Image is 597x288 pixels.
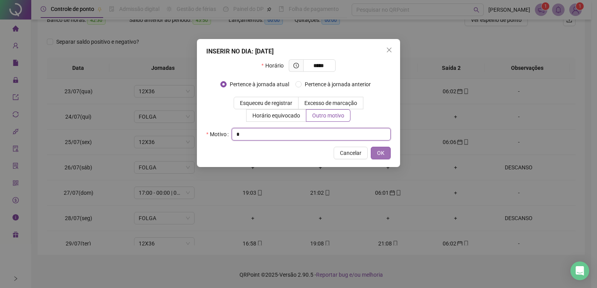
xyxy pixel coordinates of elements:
[293,63,299,68] span: clock-circle
[334,147,368,159] button: Cancelar
[302,80,374,89] span: Pertence à jornada anterior
[371,147,391,159] button: OK
[227,80,292,89] span: Pertence à jornada atual
[340,149,361,157] span: Cancelar
[312,112,344,119] span: Outro motivo
[570,261,589,280] div: Open Intercom Messenger
[206,47,391,56] div: INSERIR NO DIA : [DATE]
[304,100,357,106] span: Excesso de marcação
[206,128,232,140] label: Motivo
[383,44,395,56] button: Close
[261,59,288,72] label: Horário
[386,47,392,53] span: close
[252,112,300,119] span: Horário equivocado
[377,149,384,157] span: OK
[240,100,292,106] span: Esqueceu de registrar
